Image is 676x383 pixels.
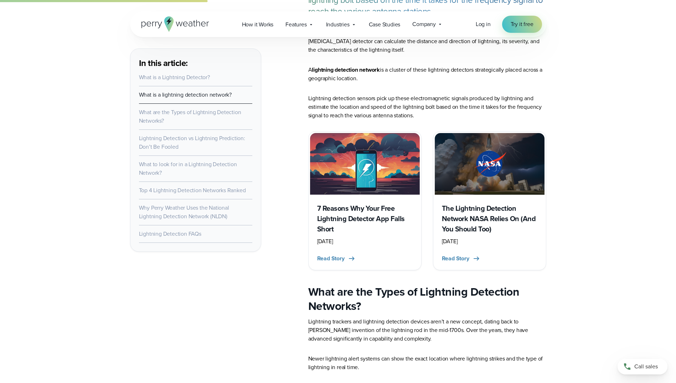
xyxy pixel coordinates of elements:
[369,20,401,29] span: Case Studies
[139,230,201,238] a: Lightning Detection FAQs
[308,29,546,54] p: It does a lot more than detect lightning, though. Depending on the type of device, a [MEDICAL_DAT...
[139,134,245,151] a: Lightning Detection vs Lightning Prediction: Don’t Be Fooled
[308,354,546,372] p: Newer lightning alert systems can show the exact location where lightning strikes and the type of...
[308,317,546,343] p: Lightning trackers and lightning detection devices aren’t a new concept, dating back to [PERSON_N...
[139,108,241,125] a: What are the Types of Lightning Detection Networks?
[312,66,380,74] strong: lightning detection network
[435,133,545,195] img: NASA lightning National lightning detection network
[139,186,246,194] a: Top 4 Lightning Detection Networks Ranked
[242,20,274,29] span: How it Works
[502,16,542,33] a: Try it free
[285,20,306,29] span: Features
[317,237,413,246] div: [DATE]
[317,203,413,234] h3: 7 Reasons Why Your Free Lightning Detector App Falls Short
[442,254,469,263] span: Read Story
[412,20,436,29] span: Company
[308,131,546,270] div: slideshow
[363,17,407,32] a: Case Studies
[139,57,252,69] h3: In this article:
[139,91,232,99] a: What is a lightning detection network?
[139,73,210,81] a: What is a Lightning Detector?
[308,131,422,270] a: Free Lightning Detection Apps 7 Reasons Why Your Free Lightning Detector App Falls Short [DATE] R...
[442,237,537,246] div: [DATE]
[236,17,280,32] a: How it Works
[433,131,546,270] a: NASA lightning National lightning detection network The Lightning Detection Network NASA Relies O...
[618,359,667,374] a: Call sales
[326,20,350,29] span: Industries
[511,20,533,29] span: Try it free
[317,254,345,263] span: Read Story
[442,203,537,234] h3: The Lightning Detection Network NASA Relies On (And You Should Too)
[139,160,237,177] a: What to look for in a Lightning Detection Network?
[308,94,546,120] p: Lightning detection sensors pick up these electromagnetic signals produced by lightning and estim...
[308,66,546,83] p: A is a cluster of these lightning detectors strategically placed across a geographic location.
[442,254,481,263] button: Read Story
[476,20,491,29] a: Log in
[317,254,356,263] button: Read Story
[308,285,546,313] h2: What are the Types of Lightning Detection Networks?
[634,362,658,371] span: Call sales
[139,204,229,220] a: Why Perry Weather Uses the National Lightning Detection Network (NLDN)
[310,133,420,195] img: Free Lightning Detection Apps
